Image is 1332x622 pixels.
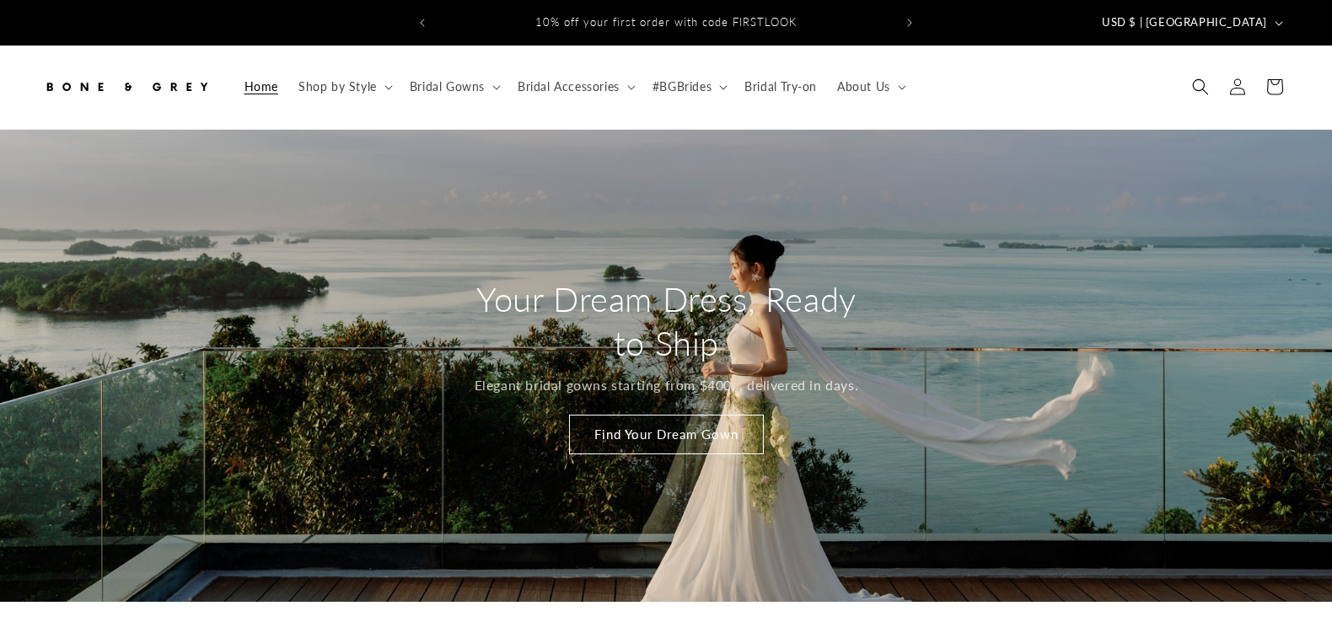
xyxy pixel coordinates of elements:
span: Bridal Gowns [410,79,485,94]
span: About Us [837,79,890,94]
h2: Your Dream Dress, Ready to Ship [466,277,867,365]
summary: #BGBrides [642,69,734,105]
span: Shop by Style [298,79,377,94]
span: #BGBrides [653,79,712,94]
a: Home [234,69,288,105]
span: Home [244,79,278,94]
a: Bridal Try-on [734,69,827,105]
p: Elegant bridal gowns starting from $400, , delivered in days. [474,373,858,398]
summary: Search [1182,68,1219,105]
a: Bone and Grey Bridal [36,62,218,112]
summary: About Us [827,69,913,105]
span: Bridal Try-on [744,79,817,94]
summary: Bridal Accessories [508,69,642,105]
a: Find Your Dream Gown [569,415,764,454]
button: Next announcement [891,7,928,39]
img: Bone and Grey Bridal [42,68,211,105]
summary: Bridal Gowns [400,69,508,105]
span: USD $ | [GEOGRAPHIC_DATA] [1102,14,1267,31]
span: 10% off your first order with code FIRSTLOOK [535,15,797,29]
summary: Shop by Style [288,69,400,105]
button: Previous announcement [404,7,441,39]
button: USD $ | [GEOGRAPHIC_DATA] [1092,7,1290,39]
span: Bridal Accessories [518,79,620,94]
